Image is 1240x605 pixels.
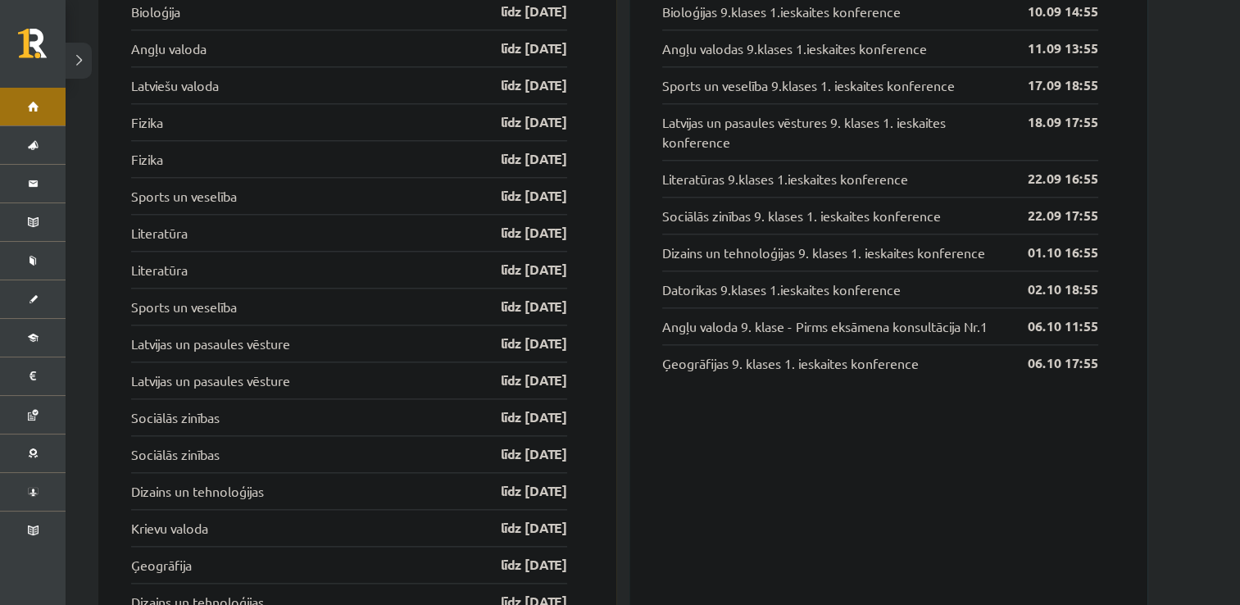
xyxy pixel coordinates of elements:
[131,186,237,206] a: Sports un veselība
[472,371,567,390] a: līdz [DATE]
[472,186,567,206] a: līdz [DATE]
[472,555,567,575] a: līdz [DATE]
[472,481,567,501] a: līdz [DATE]
[131,407,220,427] a: Sociālās zinības
[131,555,192,575] a: Ģeogrāfija
[662,316,988,336] a: Angļu valoda 9. klase - Pirms eksāmena konsultācija Nr.1
[131,112,163,132] a: Fizika
[472,149,567,169] a: līdz [DATE]
[131,2,180,21] a: Bioloģija
[1003,206,1098,225] a: 22.09 17:55
[472,518,567,538] a: līdz [DATE]
[662,280,901,299] a: Datorikas 9.klases 1.ieskaites konference
[472,334,567,353] a: līdz [DATE]
[131,444,220,464] a: Sociālās zinības
[472,112,567,132] a: līdz [DATE]
[1003,39,1098,58] a: 11.09 13:55
[1003,169,1098,189] a: 22.09 16:55
[662,39,927,58] a: Angļu valodas 9.klases 1.ieskaites konference
[662,353,919,373] a: Ģeogrāfijas 9. klases 1. ieskaites konference
[131,481,264,501] a: Dizains un tehnoloģijas
[131,75,219,95] a: Latviešu valoda
[472,39,567,58] a: līdz [DATE]
[131,39,207,58] a: Angļu valoda
[472,297,567,316] a: līdz [DATE]
[131,223,188,243] a: Literatūra
[1003,243,1098,262] a: 01.10 16:55
[472,260,567,280] a: līdz [DATE]
[662,206,941,225] a: Sociālās zinības 9. klases 1. ieskaites konference
[131,260,188,280] a: Literatūra
[472,2,567,21] a: līdz [DATE]
[662,243,985,262] a: Dizains un tehnoloģijas 9. klases 1. ieskaites konference
[1003,2,1098,21] a: 10.09 14:55
[131,334,290,353] a: Latvijas un pasaules vēsture
[662,75,955,95] a: Sports un veselība 9.klases 1. ieskaites konference
[1003,316,1098,336] a: 06.10 11:55
[1003,280,1098,299] a: 02.10 18:55
[662,112,1003,152] a: Latvijas un pasaules vēstures 9. klases 1. ieskaites konference
[472,444,567,464] a: līdz [DATE]
[131,371,290,390] a: Latvijas un pasaules vēsture
[662,2,901,21] a: Bioloģijas 9.klases 1.ieskaites konference
[1003,75,1098,95] a: 17.09 18:55
[472,223,567,243] a: līdz [DATE]
[131,297,237,316] a: Sports un veselība
[131,518,208,538] a: Krievu valoda
[472,75,567,95] a: līdz [DATE]
[131,149,163,169] a: Fizika
[1003,112,1098,132] a: 18.09 17:55
[472,407,567,427] a: līdz [DATE]
[1003,353,1098,373] a: 06.10 17:55
[18,29,66,70] a: Rīgas 1. Tālmācības vidusskola
[662,169,908,189] a: Literatūras 9.klases 1.ieskaites konference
